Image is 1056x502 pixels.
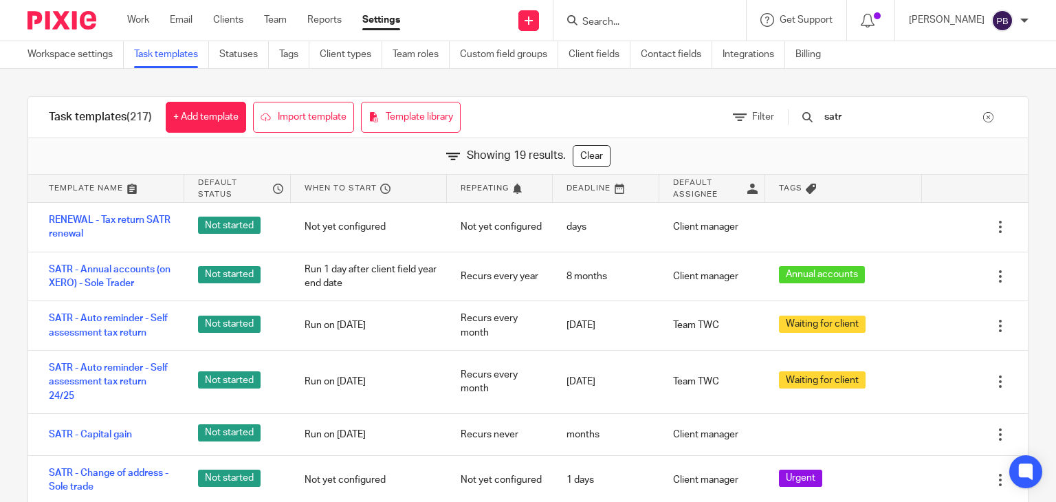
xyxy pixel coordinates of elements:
a: Task templates [134,41,209,68]
a: Integrations [723,41,785,68]
div: Recurs never [447,417,553,452]
a: SATR - Auto reminder - Self assessment tax return 24/25 [49,361,170,403]
span: Waiting for client [786,317,859,331]
a: Contact fields [641,41,712,68]
span: Not started [198,371,261,389]
div: Not yet configured [447,210,553,244]
span: Urgent [786,471,815,485]
span: Tags [779,182,802,194]
input: Search [581,17,705,29]
div: Recurs every month [447,358,553,406]
span: Not started [198,316,261,333]
div: Run 1 day after client field year end date [291,252,447,301]
a: Clear [573,145,610,167]
p: [PERSON_NAME] [909,13,984,27]
div: Client manager [659,259,765,294]
a: Import template [253,102,354,133]
a: Client fields [569,41,630,68]
a: Work [127,13,149,27]
div: Recurs every year [447,259,553,294]
span: Showing 19 results. [467,148,566,164]
span: Not started [198,470,261,487]
a: SATR - Auto reminder - Self assessment tax return [49,312,170,340]
div: Run on [DATE] [291,364,447,399]
span: Repeating [461,182,509,194]
div: Client manager [659,417,765,452]
a: Team [264,13,287,27]
a: Tags [279,41,309,68]
div: months [553,417,659,452]
div: 8 months [553,259,659,294]
div: Run on [DATE] [291,308,447,342]
a: Billing [795,41,831,68]
span: Filter [752,112,774,122]
span: Annual accounts [786,268,858,281]
div: Not yet configured [447,463,553,497]
img: svg%3E [991,10,1013,32]
a: Custom field groups [460,41,558,68]
img: Pixie [27,11,96,30]
a: Reports [307,13,342,27]
div: Team TWC [659,364,765,399]
div: Not yet configured [291,210,447,244]
span: Default status [198,177,269,200]
a: RENEWAL - Tax return SATR renewal [49,213,170,241]
span: Not started [198,266,261,283]
span: Not started [198,217,261,234]
a: Email [170,13,192,27]
div: Client manager [659,210,765,244]
span: Default assignee [673,177,744,200]
a: Workspace settings [27,41,124,68]
input: Search... [823,109,983,124]
span: Template name [49,182,123,194]
span: When to start [305,182,377,194]
span: Not started [198,424,261,441]
a: Settings [362,13,400,27]
span: Get Support [780,15,833,25]
div: Recurs every month [447,301,553,350]
a: SATR - Capital gain [49,428,132,441]
div: days [553,210,659,244]
a: Clients [213,13,243,27]
div: 1 days [553,463,659,497]
a: SATR - Change of address - Sole trade [49,466,170,494]
div: Team TWC [659,308,765,342]
a: Team roles [393,41,450,68]
a: SATR - Annual accounts (on XERO) - Sole Trader [49,263,170,291]
div: Client manager [659,463,765,497]
h1: Task templates [49,110,152,124]
a: + Add template [166,102,246,133]
span: Waiting for client [786,373,859,387]
div: [DATE] [553,308,659,342]
div: Not yet configured [291,463,447,497]
a: Template library [361,102,461,133]
span: (217) [126,111,152,122]
a: Statuses [219,41,269,68]
div: Run on [DATE] [291,417,447,452]
span: Deadline [566,182,610,194]
div: [DATE] [553,364,659,399]
a: Client types [320,41,382,68]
